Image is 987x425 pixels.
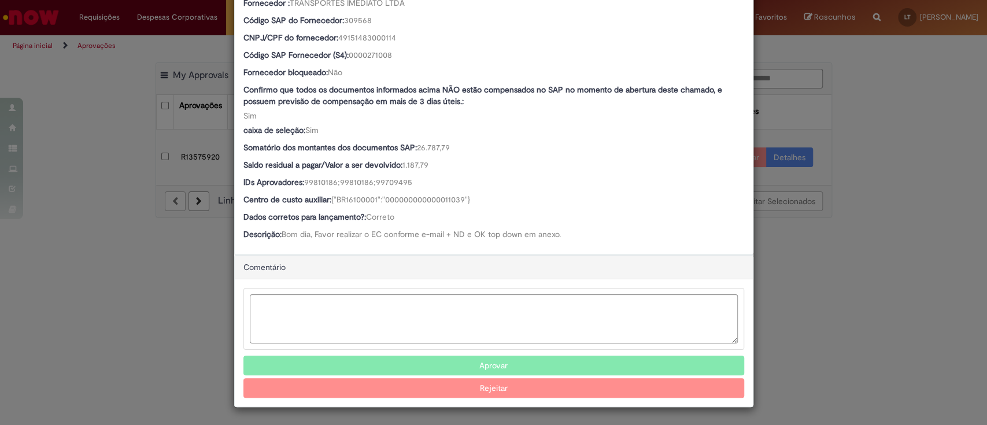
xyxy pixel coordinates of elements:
b: Código SAP do Fornecedor: [243,15,344,25]
span: Não [328,67,342,77]
span: 99810186;99810186;99709495 [304,177,412,187]
b: caixa de seleção: [243,125,305,135]
span: 1.187,79 [402,160,428,170]
span: 49151483000114 [338,32,396,43]
span: Bom dia, Favor realizar o EC conforme e-mail + ND e OK top down em anexo. [282,229,561,239]
span: Sim [305,125,319,135]
b: Fornecedor bloqueado: [243,67,328,77]
span: Comentário [243,262,286,272]
b: Descrição: [243,229,282,239]
button: Aprovar [243,356,744,375]
button: Rejeitar [243,378,744,398]
b: Saldo residual a pagar/Valor a ser devolvido: [243,160,402,170]
span: 309568 [344,15,372,25]
b: Somatório dos montantes dos documentos SAP: [243,142,417,153]
b: Confirmo que todos os documentos informados acima NÃO estão compensados no SAP no momento de aber... [243,84,722,106]
b: Código SAP Fornecedor (S4): [243,50,349,60]
b: CNPJ/CPF do fornecedor: [243,32,338,43]
span: 0000271008 [349,50,392,60]
span: Correto [366,212,394,222]
b: Centro de custo auxiliar: [243,194,331,205]
span: 26.787,79 [417,142,450,153]
b: IDs Aprovadores: [243,177,304,187]
span: Sim [243,110,257,121]
b: Dados corretos para lançamento?: [243,212,366,222]
span: {"BR16100001":"000000000000011039"} [331,194,470,205]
